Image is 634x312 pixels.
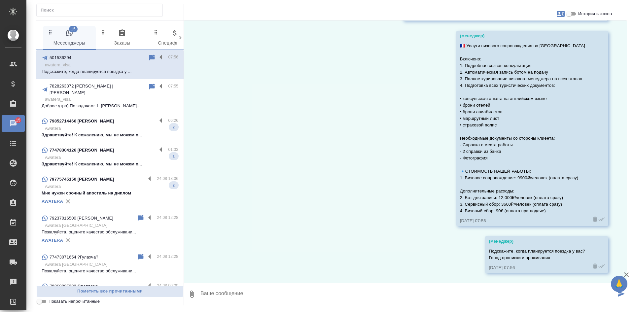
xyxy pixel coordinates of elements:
[63,196,73,206] button: Удалить привязку
[153,29,159,35] svg: Зажми и перетащи, чтобы поменять порядок вкладок
[50,118,114,124] p: 79852714466 [PERSON_NAME]
[137,253,145,261] div: Пометить непрочитанным
[50,83,148,96] p: 7828263372 [PERSON_NAME] | [PERSON_NAME]
[168,83,178,89] p: 07:55
[168,54,178,60] p: 07:56
[578,11,612,17] span: История заказов
[460,43,585,213] span: 🇫🇷 Услуги визового сопровождения во [GEOGRAPHIC_DATA] Включено: 1. Подробная созвон-консультация ...
[42,103,178,109] p: Доброе утро) По задачам: 1. [PERSON_NAME]...
[36,79,184,113] div: 7828263372 [PERSON_NAME] | [PERSON_NAME]07:55awatera_visaДоброе утро) По задачам: 1. [PERSON_NAME...
[12,117,24,123] span: 15
[47,29,53,35] svg: Зажми и перетащи, чтобы поменять порядок вкладок
[100,29,145,47] span: Заказы
[157,282,178,289] p: 24.08 00:20
[45,183,178,190] p: Awatera
[42,229,178,235] p: Пожалуйста, оцените качество обслуживани...
[42,132,178,138] p: Здравствуйте! К сожалению, мы не можем о...
[69,26,78,32] span: 15
[489,249,585,260] span: Подскажите, когда планируется поездка у вас? Город прописки и проживания
[42,199,63,204] a: AWATERA
[45,62,178,68] p: awatera_visa
[42,268,178,274] p: Пожалуйста, оцените качество обслуживани...
[169,182,179,189] span: 2
[157,253,178,260] p: 24.08 12:28
[157,175,178,182] p: 24.08 13:06
[36,286,184,297] button: Пометить все прочитанными
[36,171,184,210] div: 79775745150 [PERSON_NAME]24.08 13:06AwateraМне нужен срочный апостиль на диплом2AWATERA
[50,147,114,154] p: 77478304126 [PERSON_NAME]
[45,261,178,268] p: Awatera [GEOGRAPHIC_DATA]
[42,161,178,167] p: Здравствуйте! К сожалению, мы не можем о...
[169,124,179,130] span: 2
[42,68,178,75] p: Подскажите, когда планируется поездка у ...
[50,283,98,290] p: 79269295323 Светлана
[169,153,179,159] span: 1
[50,54,71,61] p: 501536294
[47,29,92,47] span: Мессенджеры
[553,6,569,22] button: Заявки
[460,33,585,39] div: (менеджер)
[460,218,585,224] div: [DATE] 07:56
[40,288,180,295] span: Пометить все прочитанными
[42,190,178,196] p: Мне нужен срочный апостиль на диплом
[49,298,100,305] span: Показать непрочитанные
[45,154,178,161] p: Awatera
[36,113,184,142] div: 79852714466 [PERSON_NAME]06:26AwateraЗдравствуйте! К сожалению, мы не можем о...2
[36,210,184,249] div: 79237016500 [PERSON_NAME]24.08 12:28Awatera [GEOGRAPHIC_DATA]Пожалуйста, оцените качество обслужи...
[168,146,178,153] p: 01:33
[50,215,113,222] p: 79237016500 [PERSON_NAME]
[489,264,585,271] div: [DATE] 07:56
[489,238,585,245] div: (менеджер)
[36,249,184,278] div: 77473071654 ?Гулахча?24.08 12:28Awatera [GEOGRAPHIC_DATA]Пожалуйста, оцените качество обслуживани...
[148,54,156,62] div: Пометить непрочитанным
[45,125,178,132] p: Awatera
[614,277,625,291] span: 🙏
[36,50,184,79] div: 50153629407:56awatera_visaПодскажите, когда планируется поездка у ...
[100,29,106,35] svg: Зажми и перетащи, чтобы поменять порядок вкладок
[2,115,25,132] a: 15
[611,276,627,292] button: 🙏
[45,222,178,229] p: Awatera [GEOGRAPHIC_DATA]
[157,214,178,221] p: 24.08 12:28
[50,176,114,183] p: 79775745150 [PERSON_NAME]
[137,214,145,222] div: Пометить непрочитанным
[168,117,178,124] p: 06:26
[42,238,63,243] a: AWATERA
[50,254,98,260] p: 77473071654 ?Гулахча?
[36,142,184,171] div: 77478304126 [PERSON_NAME]01:33AwateraЗдравствуйте! К сожалению, мы не можем о...1
[45,96,178,103] p: awatera_visa
[153,29,197,47] span: Спецификации
[41,6,162,15] input: Поиск
[63,235,73,245] button: Удалить привязку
